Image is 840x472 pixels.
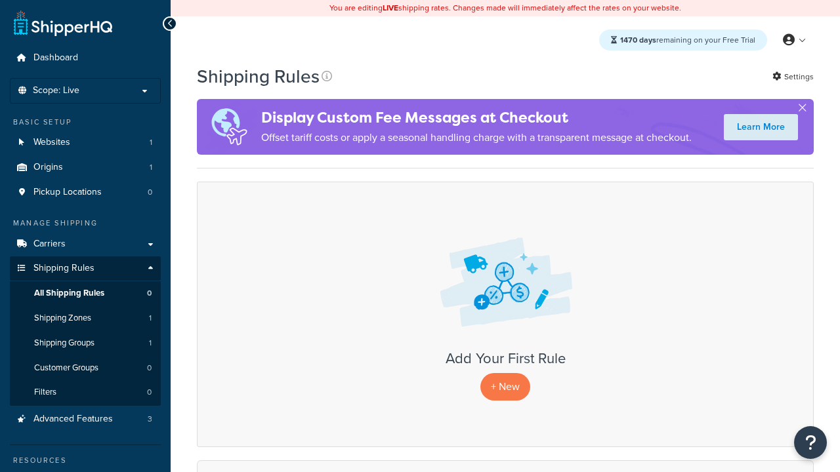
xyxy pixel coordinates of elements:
span: 1 [150,162,152,173]
p: + New [480,373,530,400]
span: Scope: Live [33,85,79,96]
a: Pickup Locations 0 [10,180,161,205]
span: Customer Groups [34,363,98,374]
span: 1 [149,338,152,349]
li: Websites [10,130,161,155]
span: Filters [34,387,56,398]
a: Origins 1 [10,155,161,180]
a: Carriers [10,232,161,256]
li: Shipping Rules [10,256,161,406]
h3: Add Your First Rule [211,351,800,366]
li: Customer Groups [10,356,161,380]
div: Resources [10,455,161,466]
img: duties-banner-06bc72dcb5fe05cb3f9472aba00be2ae8eb53ab6f0d8bb03d382ba314ac3c341.png [197,99,261,155]
span: Pickup Locations [33,187,102,198]
span: Shipping Groups [34,338,94,349]
li: Filters [10,380,161,404]
span: 0 [147,387,152,398]
li: Shipping Zones [10,306,161,330]
div: Manage Shipping [10,218,161,229]
a: ShipperHQ Home [14,10,112,36]
span: 0 [147,363,152,374]
strong: 1470 days [620,34,656,46]
a: Shipping Zones 1 [10,306,161,330]
span: All Shipping Rules [34,288,104,299]
div: Basic Setup [10,117,161,128]
span: Dashboard [33,52,78,64]
li: All Shipping Rules [10,281,161,305]
b: LIVE [383,2,398,14]
a: Customer Groups 0 [10,356,161,380]
h1: Shipping Rules [197,64,320,89]
span: Websites [33,137,70,148]
li: Advanced Features [10,407,161,431]
a: Shipping Rules [10,256,161,281]
a: Dashboard [10,46,161,70]
span: Carriers [33,239,66,250]
a: Advanced Features 3 [10,407,161,431]
span: Advanced Features [33,414,113,425]
a: Websites 1 [10,130,161,155]
div: remaining on your Free Trial [599,29,767,50]
a: All Shipping Rules 0 [10,281,161,305]
a: Filters 0 [10,380,161,404]
a: Learn More [724,114,798,140]
li: Pickup Locations [10,180,161,205]
span: 1 [149,313,152,324]
span: 1 [150,137,152,148]
span: Shipping Zones [34,313,91,324]
a: Settings [772,68,814,86]
span: Shipping Rules [33,263,94,274]
a: Shipping Groups 1 [10,331,161,355]
span: 3 [148,414,152,425]
li: Shipping Groups [10,331,161,355]
h4: Display Custom Fee Messages at Checkout [261,107,692,128]
li: Origins [10,155,161,180]
p: Offset tariff costs or apply a seasonal handling charge with a transparent message at checkout. [261,128,692,147]
span: 0 [148,187,152,198]
button: Open Resource Center [794,426,827,459]
span: 0 [147,288,152,299]
span: Origins [33,162,63,173]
